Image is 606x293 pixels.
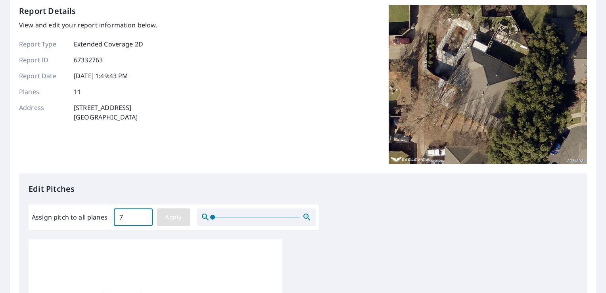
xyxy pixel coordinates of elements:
p: Address [19,103,67,122]
p: 11 [74,87,81,96]
label: Assign pitch to all planes [32,212,107,222]
button: Apply [157,208,190,226]
p: Report Type [19,39,67,49]
input: 00.0 [114,206,153,228]
p: Planes [19,87,67,96]
span: Apply [163,212,184,222]
p: Extended Coverage 2D [74,39,143,49]
p: Edit Pitches [29,183,577,195]
p: [DATE] 1:49:43 PM [74,71,128,81]
p: 67332763 [74,55,103,65]
p: Report ID [19,55,67,65]
p: Report Date [19,71,67,81]
p: View and edit your report information below. [19,20,157,30]
img: Top image [389,5,587,164]
p: [STREET_ADDRESS] [GEOGRAPHIC_DATA] [74,103,138,122]
p: Report Details [19,5,76,17]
